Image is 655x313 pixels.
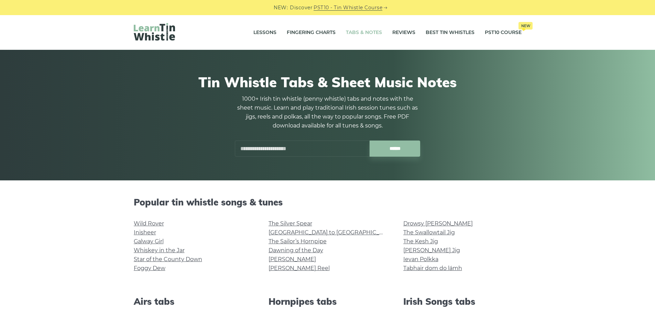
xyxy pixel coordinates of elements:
a: The Silver Spear [269,220,312,227]
a: The Kesh Jig [403,238,438,245]
a: PST10 CourseNew [485,24,522,41]
a: Foggy Dew [134,265,165,271]
a: [PERSON_NAME] Jig [403,247,460,254]
h2: Hornpipes tabs [269,296,387,307]
a: The Swallowtail Jig [403,229,455,236]
a: Whiskey in the Jar [134,247,185,254]
a: Star of the County Down [134,256,202,262]
a: Tabhair dom do lámh [403,265,462,271]
a: Lessons [253,24,276,41]
a: Reviews [392,24,415,41]
a: Drowsy [PERSON_NAME] [403,220,473,227]
h1: Tin Whistle Tabs & Sheet Music Notes [134,74,522,90]
h2: Airs tabs [134,296,252,307]
h2: Popular tin whistle songs & tunes [134,197,522,208]
img: LearnTinWhistle.com [134,23,175,41]
a: Ievan Polkka [403,256,438,262]
p: 1000+ Irish tin whistle (penny whistle) tabs and notes with the sheet music. Learn and play tradi... [235,94,421,130]
a: Fingering Charts [287,24,336,41]
a: [PERSON_NAME] [269,256,316,262]
a: Wild Rover [134,220,164,227]
a: Tabs & Notes [346,24,382,41]
a: Dawning of the Day [269,247,323,254]
a: [GEOGRAPHIC_DATA] to [GEOGRAPHIC_DATA] [269,229,395,236]
a: Inisheer [134,229,156,236]
a: Galway Girl [134,238,164,245]
h2: Irish Songs tabs [403,296,522,307]
a: Best Tin Whistles [426,24,474,41]
a: The Sailor’s Hornpipe [269,238,327,245]
span: New [518,22,533,30]
a: [PERSON_NAME] Reel [269,265,330,271]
